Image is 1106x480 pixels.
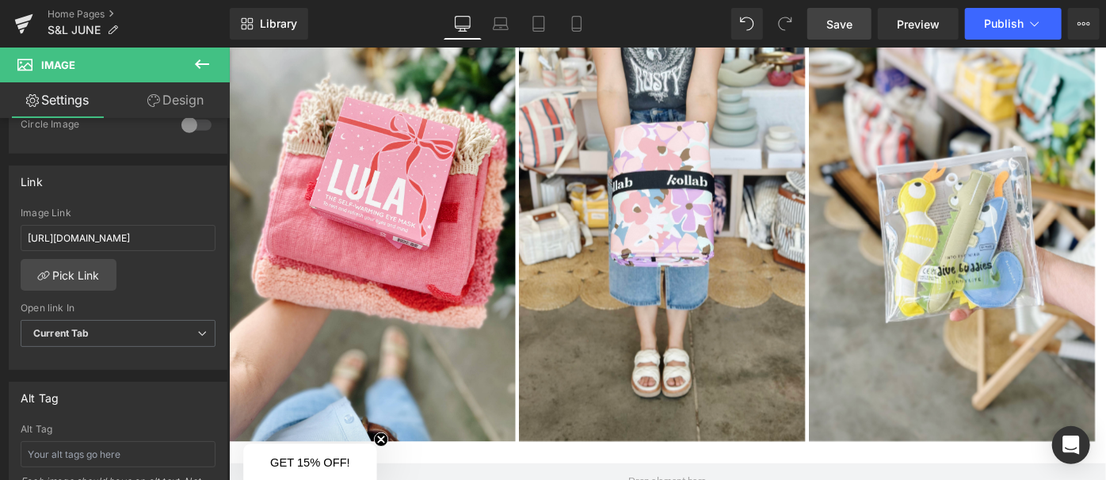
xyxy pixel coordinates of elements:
[21,118,166,135] div: Circle Image
[444,8,482,40] a: Desktop
[230,8,308,40] a: New Library
[878,8,959,40] a: Preview
[48,8,230,21] a: Home Pages
[21,424,215,435] div: Alt Tag
[118,82,233,118] a: Design
[48,24,101,36] span: S&L JUNE
[984,17,1024,30] span: Publish
[769,8,801,40] button: Redo
[260,17,297,31] span: Library
[16,433,162,473] div: GET 15% OFF!Close teaser
[826,16,852,32] span: Save
[1052,426,1090,464] div: Open Intercom Messenger
[21,259,116,291] a: Pick Link
[21,166,43,189] div: Link
[965,8,1062,40] button: Publish
[21,208,215,219] div: Image Link
[21,441,215,467] input: Your alt tags go here
[21,225,215,251] input: https://your-shop.myshopify.com
[520,8,558,40] a: Tablet
[33,327,90,339] b: Current Tab
[158,421,174,436] button: Close teaser
[558,8,596,40] a: Mobile
[482,8,520,40] a: Laptop
[897,16,940,32] span: Preview
[21,383,59,405] div: Alt Tag
[41,59,75,71] span: Image
[731,8,763,40] button: Undo
[1068,8,1100,40] button: More
[45,447,132,460] span: GET 15% OFF!
[21,303,215,314] div: Open link In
